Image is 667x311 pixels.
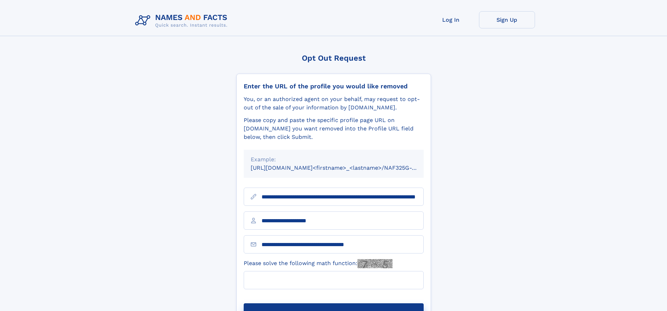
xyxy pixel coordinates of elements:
div: Opt Out Request [236,54,431,62]
label: Please solve the following math function: [244,259,392,268]
div: You, or an authorized agent on your behalf, may request to opt-out of the sale of your informatio... [244,95,424,112]
a: Sign Up [479,11,535,28]
a: Log In [423,11,479,28]
img: Logo Names and Facts [132,11,233,30]
div: Enter the URL of the profile you would like removed [244,82,424,90]
div: Example: [251,155,417,164]
small: [URL][DOMAIN_NAME]<firstname>_<lastname>/NAF325G-xxxxxxxx [251,164,437,171]
div: Please copy and paste the specific profile page URL on [DOMAIN_NAME] you want removed into the Pr... [244,116,424,141]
